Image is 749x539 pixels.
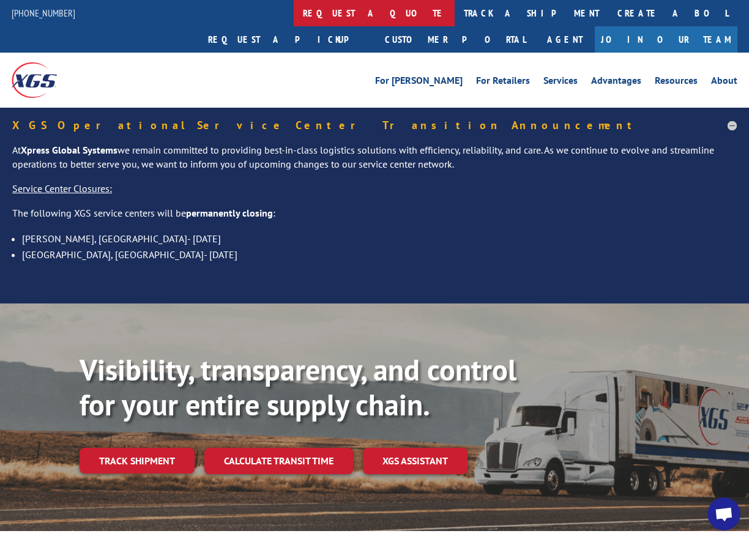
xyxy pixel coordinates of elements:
a: Request a pickup [199,26,376,53]
strong: permanently closing [186,207,273,219]
a: Join Our Team [595,26,737,53]
p: The following XGS service centers will be : [12,206,737,231]
li: [PERSON_NAME], [GEOGRAPHIC_DATA]- [DATE] [22,231,737,247]
a: Advantages [591,76,641,89]
a: Customer Portal [376,26,535,53]
b: Visibility, transparency, and control for your entire supply chain. [80,351,516,424]
li: [GEOGRAPHIC_DATA], [GEOGRAPHIC_DATA]- [DATE] [22,247,737,262]
p: At we remain committed to providing best-in-class logistics solutions with efficiency, reliabilit... [12,143,737,182]
a: For [PERSON_NAME] [375,76,463,89]
u: Service Center Closures: [12,182,112,195]
a: Open chat [707,497,740,530]
a: For Retailers [476,76,530,89]
a: XGS ASSISTANT [363,448,468,474]
a: Services [543,76,578,89]
a: [PHONE_NUMBER] [12,7,75,19]
a: Calculate transit time [204,448,353,474]
a: Agent [535,26,595,53]
h5: XGS Operational Service Center Transition Announcement [12,120,737,131]
strong: Xpress Global Systems [21,144,117,156]
a: Resources [655,76,698,89]
a: Track shipment [80,448,195,474]
a: About [711,76,737,89]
